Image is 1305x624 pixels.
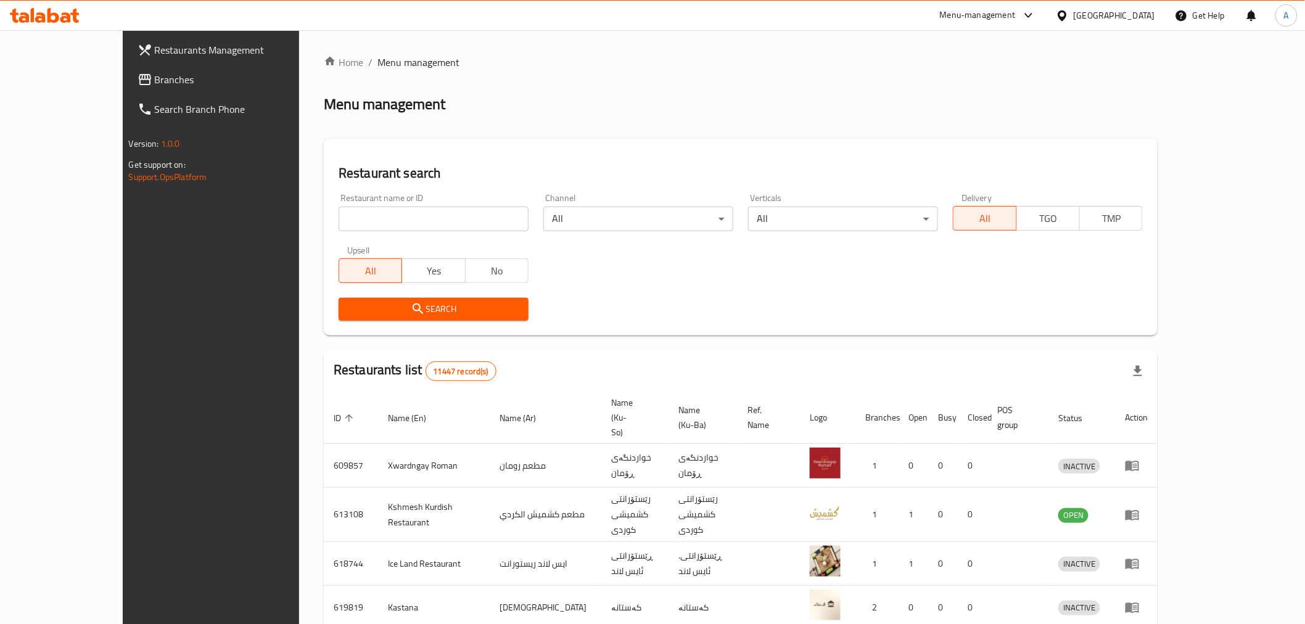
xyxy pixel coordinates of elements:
[958,210,1011,228] span: All
[899,444,928,488] td: 0
[339,164,1143,183] h2: Restaurant search
[378,444,490,488] td: Xwardngay Roman
[1115,392,1158,444] th: Action
[747,403,785,432] span: Ref. Name
[1284,9,1289,22] span: A
[1022,210,1075,228] span: TGO
[378,488,490,542] td: Kshmesh Kurdish Restaurant
[155,43,331,57] span: Restaurants Management
[1125,556,1148,571] div: Menu
[958,392,987,444] th: Closed
[958,542,987,586] td: 0
[855,444,899,488] td: 1
[899,488,928,542] td: 1
[128,35,340,65] a: Restaurants Management
[1058,411,1098,425] span: Status
[339,298,529,321] button: Search
[347,246,370,255] label: Upsell
[426,366,496,377] span: 11447 record(s)
[810,589,841,620] img: Kastana
[678,403,723,432] span: Name (Ku-Ba)
[324,55,1158,70] nav: breadcrumb
[129,169,207,185] a: Support.OpsPlatform
[611,395,654,440] span: Name (Ku-So)
[490,542,601,586] td: ايس لاند ريستورانت
[1058,508,1089,522] span: OPEN
[961,194,992,202] label: Delivery
[1123,356,1153,386] div: Export file
[401,258,465,283] button: Yes
[128,94,340,124] a: Search Branch Phone
[899,392,928,444] th: Open
[324,55,363,70] a: Home
[155,72,331,87] span: Branches
[1085,210,1138,228] span: TMP
[1058,459,1100,474] span: INACTIVE
[324,488,378,542] td: 613108
[324,542,378,586] td: 618744
[899,542,928,586] td: 1
[1125,507,1148,522] div: Menu
[490,444,601,488] td: مطعم رومان
[1058,557,1100,571] span: INACTIVE
[928,542,958,586] td: 0
[377,55,459,70] span: Menu management
[334,361,496,381] h2: Restaurants list
[953,206,1016,231] button: All
[601,488,669,542] td: رێستۆرانتی کشمیشى كوردى
[1125,600,1148,615] div: Menu
[928,444,958,488] td: 0
[500,411,552,425] span: Name (Ar)
[958,444,987,488] td: 0
[344,262,397,280] span: All
[958,488,987,542] td: 0
[855,488,899,542] td: 1
[465,258,529,283] button: No
[334,411,357,425] span: ID
[810,497,841,528] img: Kshmesh Kurdish Restaurant
[543,207,733,231] div: All
[928,488,958,542] td: 0
[997,403,1034,432] span: POS group
[378,542,490,586] td: Ice Land Restaurant
[129,157,186,173] span: Get support on:
[940,8,1016,23] div: Menu-management
[1079,206,1143,231] button: TMP
[810,546,841,577] img: Ice Land Restaurant
[800,392,855,444] th: Logo
[855,392,899,444] th: Branches
[1058,557,1100,572] div: INACTIVE
[339,258,402,283] button: All
[324,94,445,114] h2: Menu management
[426,361,496,381] div: Total records count
[155,102,331,117] span: Search Branch Phone
[601,542,669,586] td: ڕێستۆرانتی ئایس لاند
[1125,458,1148,473] div: Menu
[928,392,958,444] th: Busy
[161,136,180,152] span: 1.0.0
[490,488,601,542] td: مطعم كشميش الكردي
[407,262,460,280] span: Yes
[601,444,669,488] td: خواردنگەی ڕۆمان
[339,207,529,231] input: Search for restaurant name or ID..
[855,542,899,586] td: 1
[669,444,738,488] td: خواردنگەی ڕۆمان
[1058,508,1089,523] div: OPEN
[1058,601,1100,615] span: INACTIVE
[748,207,938,231] div: All
[1016,206,1080,231] button: TGO
[324,444,378,488] td: 609857
[471,262,524,280] span: No
[128,65,340,94] a: Branches
[1074,9,1155,22] div: [GEOGRAPHIC_DATA]
[669,542,738,586] td: .ڕێستۆرانتی ئایس لاند
[348,302,519,317] span: Search
[129,136,159,152] span: Version:
[669,488,738,542] td: رێستۆرانتی کشمیشى كوردى
[388,411,442,425] span: Name (En)
[368,55,373,70] li: /
[810,448,841,478] img: Xwardngay Roman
